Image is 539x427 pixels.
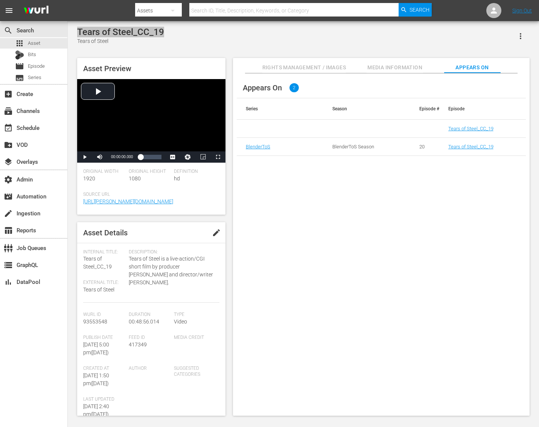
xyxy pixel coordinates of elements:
td: BlenderToS Season [323,138,410,156]
span: Automation [4,192,13,201]
th: Episode [439,98,526,119]
span: Appears On [444,63,500,72]
a: BlenderToS [246,144,270,149]
span: Reports [4,226,13,235]
button: Picture-in-Picture [195,151,210,163]
button: Captions [165,151,180,163]
span: Suggested Categories [174,366,216,378]
span: Appears On [243,83,282,92]
span: Channels [4,107,13,116]
span: Created At [83,366,125,372]
a: [URL][PERSON_NAME][DOMAIN_NAME] [83,198,173,204]
button: Search [399,3,432,17]
a: Tears of Steel_CC_19 [448,126,493,131]
span: Episode [15,62,24,71]
button: Jump To Time [180,151,195,163]
span: Definition [174,169,216,175]
span: Bits [28,51,36,58]
span: VOD [4,140,13,149]
span: 00:00:00.000 [111,155,133,159]
span: Last Updated [83,396,125,403]
button: Fullscreen [210,151,225,163]
div: Tears of Steel_CC_19 [77,27,164,37]
span: Create [4,90,13,99]
span: Search [4,26,13,35]
span: GraphQL [4,261,13,270]
span: Ingestion [4,209,13,218]
span: Series [28,74,41,81]
span: Internal Title: [83,249,125,255]
a: Tears of Steel_CC_19 [448,144,493,149]
span: Type [174,312,216,318]
span: 00:48:56.014 [129,319,159,325]
span: Search [410,3,429,17]
td: 20 [410,138,439,156]
img: ans4CAIJ8jUAAAAAAAAAAAAAAAAAAAAAAAAgQb4GAAAAAAAAAAAAAAAAAAAAAAAAJMjXAAAAAAAAAAAAAAAAAAAAAAAAgAT5G... [18,2,54,20]
span: Asset Preview [83,64,131,73]
span: Admin [4,175,13,184]
span: Tears of Steel [83,287,114,293]
th: Episode # [410,98,439,119]
span: Tears of Steel_CC_19 [83,256,112,270]
span: Overlays [4,157,13,166]
span: Duration [129,312,171,318]
span: Series [15,73,24,82]
th: Season [323,98,410,119]
button: Play [77,151,92,163]
span: Wurl Id [83,312,125,318]
span: Asset [15,39,24,48]
span: Feed ID [129,335,171,341]
span: Rights Management / Images [262,63,346,72]
span: 2 [289,83,299,92]
span: [DATE] 5:00 pm ( [DATE] ) [83,342,109,355]
th: Series [237,98,323,119]
span: 1920 [83,175,95,181]
div: Bits [15,50,24,59]
span: 417349 [129,342,147,348]
span: 1080 [129,175,141,181]
div: Tears of Steel [77,37,164,45]
a: Sign Out [512,8,532,14]
div: Progress Bar [140,155,161,159]
span: Video [174,319,187,325]
span: External Title: [83,280,125,286]
div: Video Player [77,79,225,163]
span: Asset Details [83,228,128,237]
span: [DATE] 2:40 pm ( [DATE] ) [83,403,109,417]
span: Source Url [83,192,216,198]
span: Author [129,366,171,372]
span: Tears of Steel is a live-action/CGI short film by producer [PERSON_NAME] and director/writer [PER... [129,255,216,287]
span: DataPool [4,278,13,287]
button: Mute [92,151,107,163]
span: [DATE] 1:50 pm ( [DATE] ) [83,372,109,386]
span: menu [5,6,14,15]
button: edit [207,224,225,242]
span: Media Information [367,63,423,72]
span: Original Width [83,169,125,175]
span: Asset [28,40,40,47]
span: Original Height [129,169,171,175]
span: 93553548 [83,319,107,325]
span: Schedule [4,124,13,133]
span: Publish Date [83,335,125,341]
span: Media Credit [174,335,216,341]
span: Episode [28,63,45,70]
span: edit [212,228,221,237]
span: hd [174,175,180,181]
span: Description: [129,249,216,255]
span: Job Queues [4,244,13,253]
